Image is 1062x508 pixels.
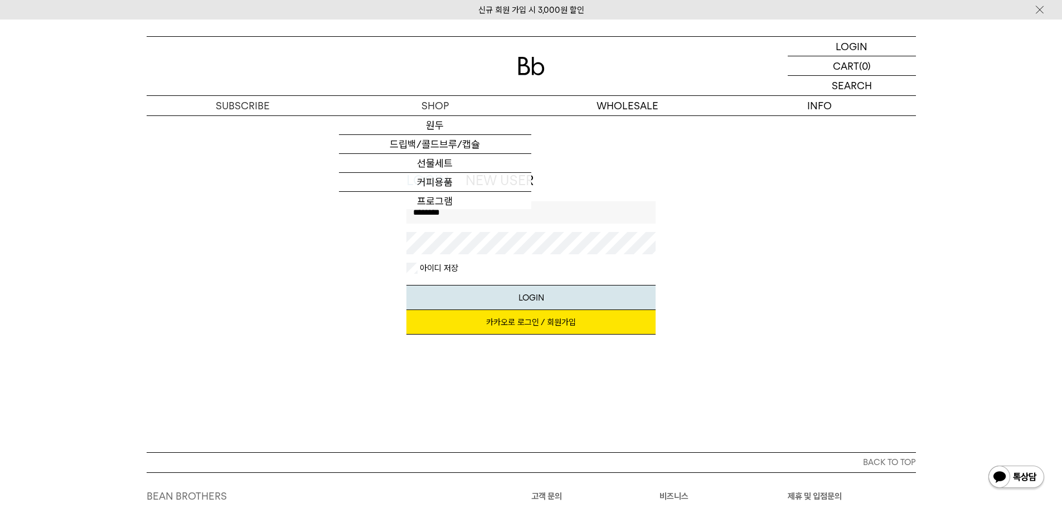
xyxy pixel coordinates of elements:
img: 로고 [518,57,545,75]
a: 신규 회원 가입 시 3,000원 할인 [478,5,584,15]
a: SUBSCRIBE [147,96,339,115]
label: 아이디 저장 [418,263,458,274]
a: LOGIN [788,37,916,56]
button: LOGIN [406,285,656,310]
p: WHOLESALE [531,96,724,115]
a: 프로그램 [339,192,531,211]
a: CART (0) [788,56,916,76]
p: 제휴 및 입점문의 [788,490,916,503]
a: BEAN BROTHERS [147,490,227,502]
a: SHOP [339,96,531,115]
p: 비즈니스 [659,490,788,503]
a: 선물세트 [339,154,531,173]
img: 카카오톡 채널 1:1 채팅 버튼 [987,465,1045,491]
a: 커피용품 [339,173,531,192]
p: SEARCH [832,76,872,95]
a: 카카오로 로그인 / 회원가입 [406,310,656,335]
p: INFO [724,96,916,115]
a: 드립백/콜드브루/캡슐 [339,135,531,154]
p: (0) [859,56,871,75]
a: 원두 [339,116,531,135]
p: CART [833,56,859,75]
p: LOGIN [836,37,867,56]
button: BACK TO TOP [147,452,916,472]
p: 고객 문의 [531,490,659,503]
